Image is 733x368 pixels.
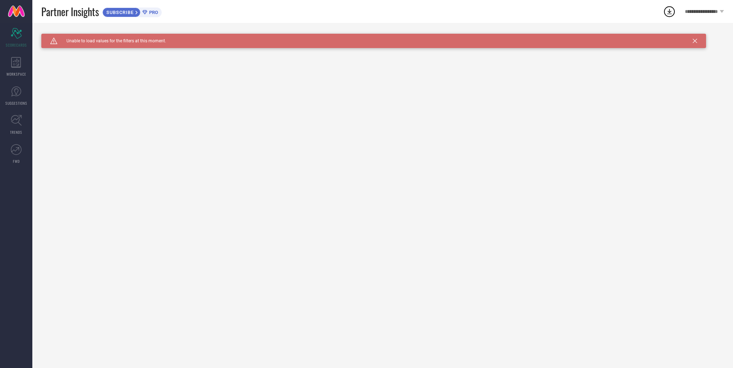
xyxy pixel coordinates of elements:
[102,6,162,17] a: SUBSCRIBEPRO
[147,10,158,15] span: PRO
[41,34,724,39] div: Unable to load filters at this moment. Please try later.
[6,42,27,48] span: SCORECARDS
[5,100,27,106] span: SUGGESTIONS
[663,5,676,18] div: Open download list
[57,38,166,43] span: Unable to load values for the filters at this moment.
[10,129,22,135] span: TRENDS
[13,159,20,164] span: FWD
[6,71,26,77] span: WORKSPACE
[41,4,99,19] span: Partner Insights
[103,10,135,15] span: SUBSCRIBE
